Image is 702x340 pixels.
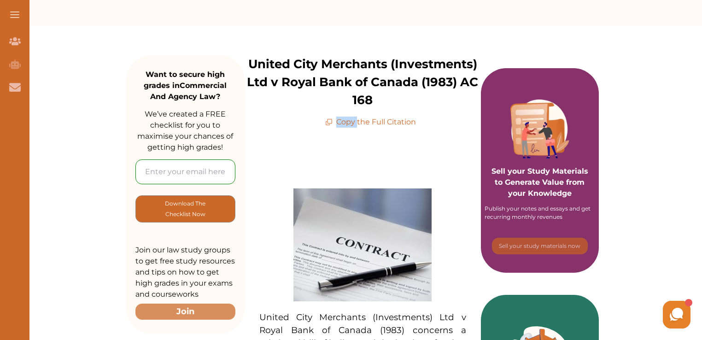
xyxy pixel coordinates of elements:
[144,70,227,101] strong: Want to secure high grades in Commercial And Agency Law ?
[490,140,590,199] p: Sell your Study Materials to Generate Value from your Knowledge
[135,159,235,184] input: Enter your email here
[492,238,588,254] button: [object Object]
[325,117,416,128] p: Copy the Full Citation
[135,245,235,300] p: Join our law study groups to get free study resources and tips on how to get high grades in your ...
[245,55,481,109] p: United City Merchants (Investments) Ltd v Royal Bank of Canada (1983) AC 168
[499,242,580,250] p: Sell your study materials now
[293,188,432,301] img: Contract-Law-feature-300x245.jpg
[154,198,216,220] p: Download The Checklist Now
[510,100,569,158] img: Purple card image
[481,299,693,331] iframe: HelpCrunch
[137,110,233,152] span: We’ve created a FREE checklist for you to maximise your chances of getting high grades!
[485,205,595,221] div: Publish your notes and essays and get recurring monthly revenues
[135,304,235,320] button: Join
[135,195,235,223] button: [object Object]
